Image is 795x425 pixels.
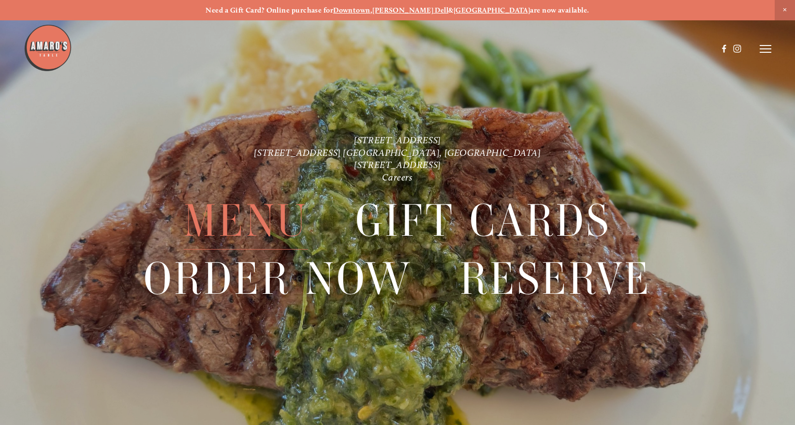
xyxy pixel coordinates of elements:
img: Amaro's Table [24,24,72,72]
span: Order Now [144,250,412,308]
a: [STREET_ADDRESS] [354,134,441,146]
strong: , [370,6,372,15]
span: Reserve [460,250,651,308]
a: Menu [184,192,308,249]
a: [GEOGRAPHIC_DATA] [454,6,530,15]
a: Gift Cards [355,192,611,249]
a: Downtown [333,6,370,15]
a: Order Now [144,250,412,307]
a: [STREET_ADDRESS] [GEOGRAPHIC_DATA], [GEOGRAPHIC_DATA] [254,146,541,158]
span: Gift Cards [355,192,611,250]
a: Reserve [460,250,651,307]
strong: & [448,6,453,15]
strong: Need a Gift Card? Online purchase for [206,6,333,15]
span: Menu [184,192,308,250]
a: [STREET_ADDRESS] [354,159,441,170]
a: Careers [382,171,412,183]
a: [PERSON_NAME] Dell [372,6,448,15]
strong: are now available. [530,6,589,15]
